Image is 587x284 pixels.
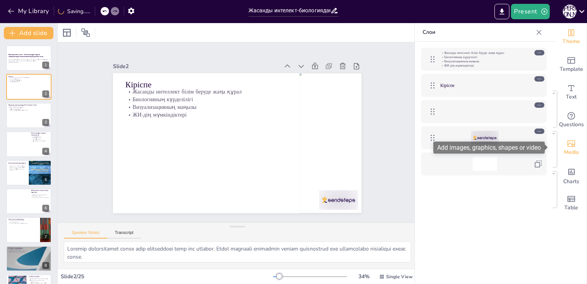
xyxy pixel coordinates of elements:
[31,197,49,198] p: Интеллект-карталар мен инфографика
[8,218,38,221] p: Almanack платформасы
[42,90,49,97] div: 2
[61,273,273,280] div: Slide 2 / 25
[6,131,51,157] div: https://cdn.sendsteps.com/images/logo/sendsteps_logo_white.pnghttps://cdn.sendsteps.com/images/lo...
[8,250,49,252] p: [PERSON_NAME], талқылау, сұрақ-жауап
[8,105,49,107] p: Оқыту процесін жекешелендіру
[6,217,51,242] div: 7
[6,103,51,128] div: https://cdn.sendsteps.com/images/logo/sendsteps_logo_white.pnghttps://cdn.sendsteps.com/images/lo...
[107,230,141,239] button: Transcript
[8,220,38,222] p: Сабақ жоспарын автоматты құру
[421,74,547,97] div: Кіріспе
[563,177,579,186] span: Charts
[8,251,49,253] p: Қатысушыны тікелей сабаққа тарту
[564,204,578,212] span: Table
[511,4,549,19] button: Present
[42,262,49,269] div: 8
[31,136,49,137] p: Жасуша құрылысы
[31,194,49,195] p: 3D модельдер мен симуляциялар
[6,160,51,185] div: https://cdn.sendsteps.com/images/logo/sendsteps_logo_white.pnghttps://cdn.sendsteps.com/images/lo...
[8,81,38,82] p: ЖИ-дің мүмкіндіктері
[8,223,38,224] p: Биология тақырыптарын деңгейлеп беру
[440,59,529,63] p: Визуализацияның маңызы
[8,78,38,80] p: Биологияның күрделілігі
[556,23,587,51] div: Change the overall theme
[6,74,51,99] div: https://cdn.sendsteps.com/images/logo/sendsteps_logo_white.pnghttps://cdn.sendsteps.com/images/lo...
[8,80,38,81] p: Визуализацияның маңызы
[42,62,49,68] div: 1
[437,144,541,151] font: Add images, graphics, shapes or video
[31,189,49,194] p: ЖИ арқылы визуализация тәсілдері
[556,51,587,79] div: Add ready made slides
[8,75,38,77] p: Кіріспе
[564,148,579,157] span: Media
[29,282,49,284] p: Мұғалімдер тәжірибе алмасу алаңы
[8,104,49,106] p: Жасанды интеллекттің білім берудегі орны
[29,279,49,282] p: Әдістемелік материалдар, сабақ жоспарлары
[559,120,584,129] span: Questions
[563,4,577,19] button: Е [PERSON_NAME]
[566,93,577,101] span: Text
[129,84,290,109] p: Биологияның күрделілігі
[64,230,107,239] button: Speaker Notes
[130,76,291,101] p: Жасанды интеллект білім беруде жаңа құрал
[8,110,49,111] p: Оқушылардың қызығушылығын арттыру
[8,62,49,63] p: Generated with [URL]
[4,27,53,39] button: Add slide
[31,139,49,140] p: Митоз және мейоз
[8,168,27,170] p: Оқушылардың ғылыми ойлауын дамыту
[31,132,49,136] p: Биологиядағы күрделі тақырыптар
[42,176,49,183] div: 5
[8,162,27,164] p: Визуализацияның маңызы
[6,189,51,214] div: https://cdn.sendsteps.com/images/logo/sendsteps_logo_white.pnghttps://cdn.sendsteps.com/images/lo...
[556,79,587,106] div: Add text boxes
[128,99,289,124] p: ЖИ-дің мүмкіндіктері
[42,234,49,241] div: 7
[8,249,49,250] p: Интерактив сабақтар құру
[440,55,529,59] p: Биологияның күрделілігі
[128,92,290,116] p: Визуализацияның маңызы
[6,5,52,17] button: My Library
[421,48,547,71] div: Жасанды интеллект білім беруде жаңа құралБиологияның күрделілігіВизуализацияның маңызыЖИ-дің мүмк...
[560,65,583,74] span: Template
[29,278,49,280] p: Қазақстандық онлайн білім беру алаңы
[131,68,292,96] p: Кіріспе
[6,45,51,71] div: https://cdn.sendsteps.com/images/logo/sendsteps_logo_white.pnghttps://cdn.sendsteps.com/images/lo...
[31,195,49,197] p: AR/VR технологиялары
[8,59,49,62] p: Биология – күрделі ғылым. Жасанды интеллект – оқу процесін жеңілдететін жаңа құрал. Мақсат: күрде...
[355,273,373,280] div: 34 %
[42,148,49,155] div: 4
[421,126,547,149] div: https://cdn.sendsteps.com/images/logo/sendsteps_logo_white.pnghttps://cdn.sendsteps.com/images/lo...
[120,50,286,75] div: Slide 2
[81,28,90,37] span: Position
[42,119,49,126] div: 3
[8,247,49,249] p: Curipod платформасы
[423,23,533,42] p: Слои
[8,108,49,110] p: Мұғалім уақытын үнемдеу
[440,82,529,89] p: Кіріспе
[563,5,577,18] div: Е [PERSON_NAME]
[6,246,51,271] div: 8
[440,51,529,55] p: Жасанды интеллект білім беруде жаңа құрал
[556,134,587,162] div: Add images, graphics, shapes or video
[386,274,413,280] span: Single View
[42,205,49,212] div: 6
[494,4,509,19] button: Export to PowerPoint
[8,53,43,58] strong: Жасанды интеллект – биологиядағы күрделі тақырыптарды визуализациялаудың тиімді жолы
[556,106,587,134] div: Get real-time input from your audience
[8,221,38,223] p: Тест, реферат жасау
[31,140,49,142] p: Ағза жүйелері мен экожүйелер
[8,107,49,108] p: Қиын тақырыптарды жеңілдету
[29,276,49,278] p: [DOMAIN_NAME]
[8,77,38,78] p: Жасанды интеллект білім беруде жаңа құрал
[61,27,73,39] div: Layout
[8,167,27,168] p: Күрделі процестерді нақты көрсету
[440,63,529,68] p: ЖИ-дің мүмкіндіктері
[562,37,580,46] span: Theme
[249,5,331,16] input: Вставить заголовок
[556,162,587,189] div: Add charts and graphs
[8,165,27,167] p: Ақпаратты есте сақтауды жеңілдету
[58,8,90,15] div: Saving......
[556,189,587,217] div: Add a table
[64,241,411,262] textarea: Loremip dolorsitamet conse adip elitseddoei temp inc utlabor. Etdol magnaali enimadmin veniam qui...
[31,137,49,139] p: ДНҚ және генетика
